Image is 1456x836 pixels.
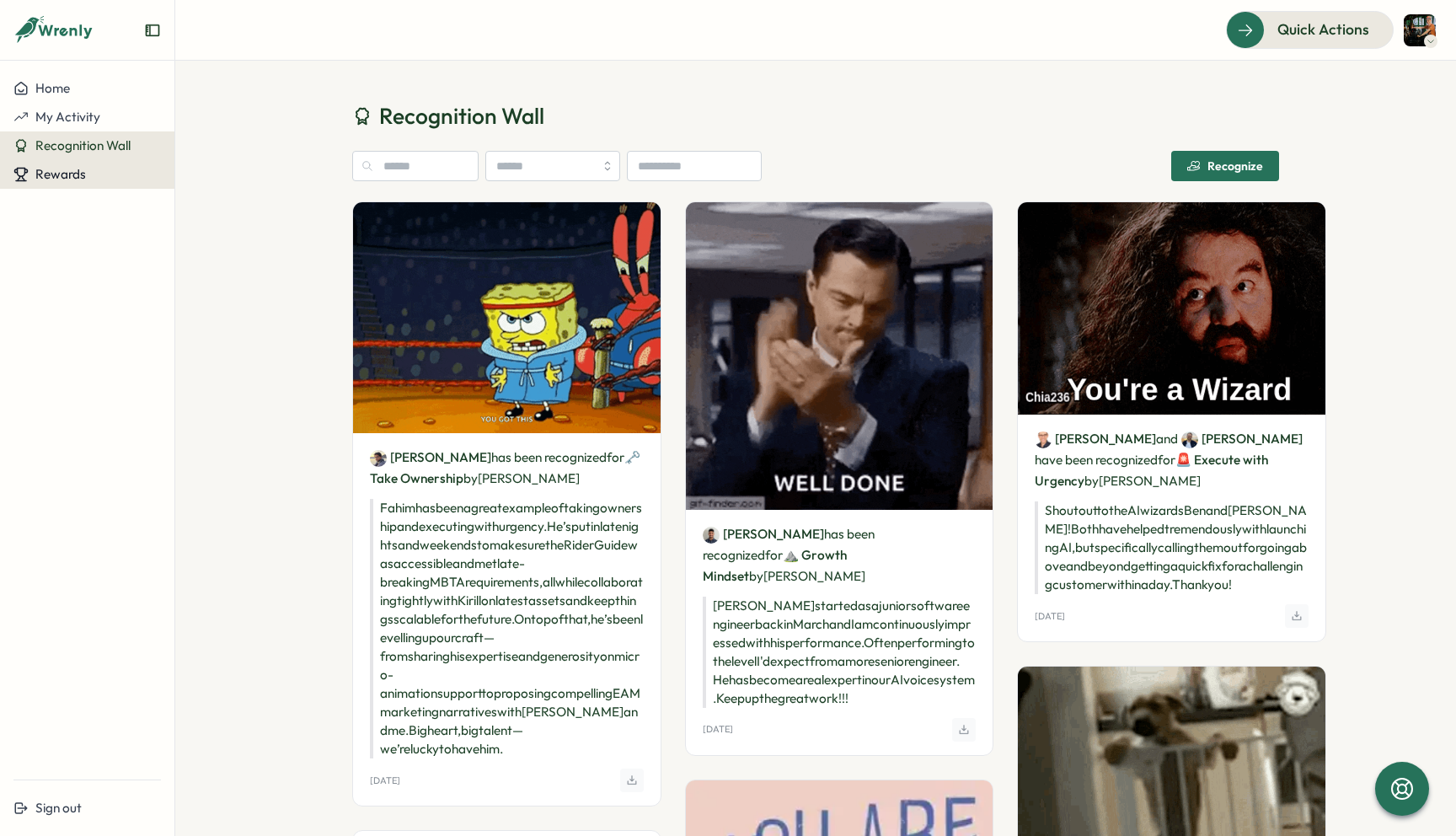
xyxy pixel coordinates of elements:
button: Quick Actions [1226,11,1394,48]
p: Shout out to the AI wizards Ben and [PERSON_NAME]! Both have helped tremendously with launching A... [1035,501,1309,594]
img: Fahim Shahriar [370,450,387,467]
span: and [1156,430,1178,448]
span: 🗝️ Take Ownership [370,449,640,486]
div: Recognize [1187,159,1263,173]
button: Recognize [1171,151,1279,181]
p: has been recognized by [PERSON_NAME] [703,523,977,587]
img: John Henderson [1035,431,1052,448]
span: 🚨 Execute with Urgency [1035,452,1268,489]
span: Home [35,80,70,96]
a: Shiven Shukla[PERSON_NAME] [703,525,824,544]
span: for [607,449,624,465]
img: Shiven Shukla [703,527,720,544]
span: My Activity [35,109,100,125]
img: Ben Laval [1181,431,1198,448]
span: Sign out [35,800,82,816]
span: for [765,547,783,563]
a: Ben Laval[PERSON_NAME] [1181,430,1303,448]
span: Rewards [35,166,86,182]
img: Recognition Image [353,202,661,433]
span: ⛰️ Growth Mindset [703,547,847,584]
p: [DATE] [370,775,400,786]
p: [DATE] [1035,611,1065,622]
span: Recognition Wall [35,137,131,153]
p: [DATE] [703,724,733,735]
img: Recognition Image [1018,202,1325,415]
a: Fahim Shahriar[PERSON_NAME] [370,448,491,467]
span: Quick Actions [1277,19,1369,40]
a: John Henderson[PERSON_NAME] [1035,430,1156,448]
p: [PERSON_NAME] started as a junior software engineer back in March and I am continuously impressed... [703,597,977,708]
button: Expand sidebar [144,22,161,39]
span: Recognition Wall [379,101,544,131]
img: Jason Hamilton-Smith [1404,14,1436,46]
p: have been recognized by [PERSON_NAME] [1035,428,1309,491]
p: has been recognized by [PERSON_NAME] [370,447,644,489]
span: for [1158,452,1175,468]
p: Fahim has been a great example of taking ownership and executing with urgency. He’s put in late n... [370,499,644,758]
img: Recognition Image [686,202,993,510]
